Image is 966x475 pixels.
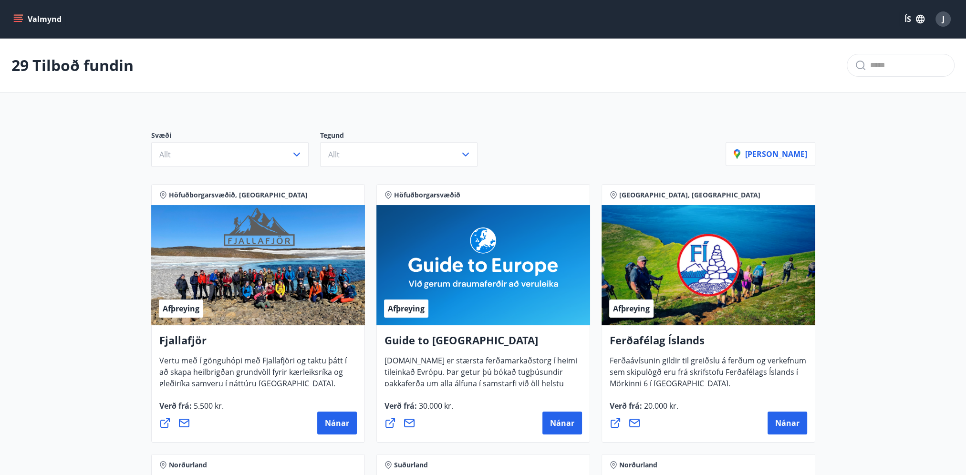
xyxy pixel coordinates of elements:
button: ÍS [899,10,930,28]
span: Verð frá : [610,401,678,419]
span: Höfuðborgarsvæðið [394,190,460,200]
span: Afþreying [613,303,650,314]
span: Vertu með í gönguhópi með Fjallafjöri og taktu þátt í að skapa heilbrigðan grundvöll fyrir kærlei... [159,355,347,396]
button: Allt [320,142,478,167]
p: 29 Tilboð fundin [11,55,134,76]
button: [PERSON_NAME] [726,142,815,166]
span: [GEOGRAPHIC_DATA], [GEOGRAPHIC_DATA] [619,190,760,200]
span: Allt [328,149,340,160]
span: Suðurland [394,460,428,470]
button: Allt [151,142,309,167]
button: Nánar [768,412,807,434]
span: J [942,14,945,24]
span: [DOMAIN_NAME] er stærsta ferðamarkaðstorg í heimi tileinkað Evrópu. Þar getur þú bókað tugþúsundi... [384,355,577,419]
h4: Guide to [GEOGRAPHIC_DATA] [384,333,582,355]
button: Nánar [317,412,357,434]
p: [PERSON_NAME] [734,149,807,159]
p: Svæði [151,131,320,142]
span: Allt [159,149,171,160]
span: Ferðaávísunin gildir til greiðslu á ferðum og verkefnum sem skipulögð eru frá skrifstofu Ferðafél... [610,355,806,396]
span: 30.000 kr. [417,401,453,411]
button: menu [11,10,65,28]
span: Höfuðborgarsvæðið, [GEOGRAPHIC_DATA] [169,190,308,200]
span: Nánar [325,418,349,428]
span: Verð frá : [384,401,453,419]
button: J [932,8,955,31]
h4: Fjallafjör [159,333,357,355]
button: Nánar [542,412,582,434]
span: Norðurland [169,460,207,470]
span: Nánar [775,418,800,428]
span: Nánar [550,418,574,428]
span: Afþreying [163,303,199,314]
p: Tegund [320,131,489,142]
h4: Ferðafélag Íslands [610,333,807,355]
span: Afþreying [388,303,425,314]
span: Verð frá : [159,401,224,419]
span: 5.500 kr. [192,401,224,411]
span: Norðurland [619,460,657,470]
span: 20.000 kr. [642,401,678,411]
